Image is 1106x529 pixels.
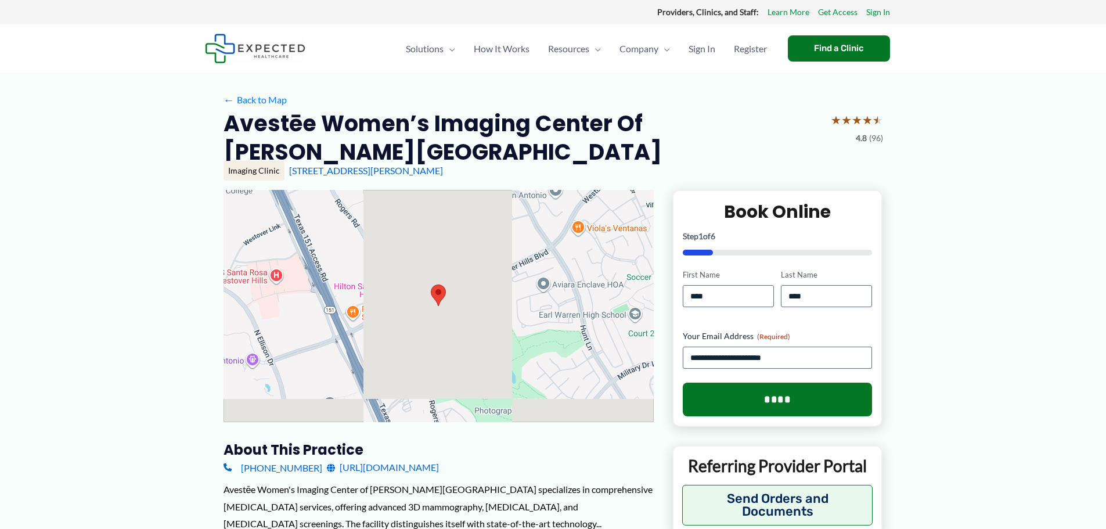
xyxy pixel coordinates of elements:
span: ★ [841,109,852,131]
a: How It Works [464,28,539,69]
a: Sign In [866,5,890,20]
span: ★ [862,109,873,131]
span: Solutions [406,28,444,69]
span: ← [224,94,235,105]
span: Company [619,28,658,69]
span: 1 [698,231,703,241]
p: Referring Provider Portal [682,455,873,476]
a: ResourcesMenu Toggle [539,28,610,69]
span: 4.8 [856,131,867,146]
strong: Providers, Clinics, and Staff: [657,7,759,17]
span: Menu Toggle [589,28,601,69]
span: Resources [548,28,589,69]
a: [PHONE_NUMBER] [224,459,322,476]
a: CompanyMenu Toggle [610,28,679,69]
nav: Primary Site Navigation [397,28,776,69]
span: Menu Toggle [658,28,670,69]
button: Send Orders and Documents [682,485,873,526]
a: Get Access [818,5,858,20]
p: Step of [683,232,873,240]
a: Sign In [679,28,725,69]
a: ←Back to Map [224,91,287,109]
img: Expected Healthcare Logo - side, dark font, small [205,34,305,63]
a: Find a Clinic [788,35,890,62]
h3: About this practice [224,441,654,459]
a: Register [725,28,776,69]
span: (96) [869,131,883,146]
a: Learn More [768,5,809,20]
a: SolutionsMenu Toggle [397,28,464,69]
span: (Required) [757,332,790,341]
span: ★ [873,109,883,131]
h2: Book Online [683,200,873,223]
span: Register [734,28,767,69]
label: Your Email Address [683,330,873,342]
a: [URL][DOMAIN_NAME] [327,459,439,476]
label: Last Name [781,269,872,280]
span: ★ [831,109,841,131]
span: How It Works [474,28,529,69]
span: ★ [852,109,862,131]
label: First Name [683,269,774,280]
div: Imaging Clinic [224,161,284,181]
span: 6 [711,231,715,241]
span: Sign In [689,28,715,69]
span: Menu Toggle [444,28,455,69]
a: [STREET_ADDRESS][PERSON_NAME] [289,165,443,176]
h2: Avestēe Women’s Imaging Center of [PERSON_NAME][GEOGRAPHIC_DATA] [224,109,822,167]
